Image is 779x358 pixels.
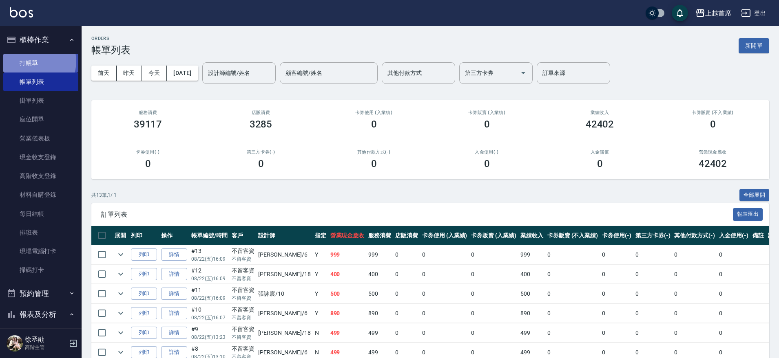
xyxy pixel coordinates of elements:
h3: 0 [484,158,490,169]
p: 08/22 (五) 16:07 [191,314,228,321]
td: 0 [420,265,469,284]
td: 0 [717,323,750,343]
td: 0 [717,265,750,284]
h3: 0 [710,119,716,130]
a: 報表匯出 [733,210,763,218]
button: 列印 [131,268,157,281]
div: 上越首席 [705,8,731,18]
th: 列印 [129,226,159,245]
td: 0 [672,284,717,303]
td: 0 [469,284,518,303]
div: 不留客資 [232,345,255,353]
button: 報表匯出 [733,208,763,221]
td: 0 [633,304,673,323]
button: expand row [115,288,127,300]
button: 預約管理 [3,283,78,304]
td: 0 [545,323,600,343]
td: 999 [328,245,367,264]
h2: ORDERS [91,36,131,41]
td: 999 [518,245,545,264]
td: #9 [189,323,230,343]
td: 0 [717,245,750,264]
td: 0 [633,245,673,264]
td: 0 [469,304,518,323]
a: 詳情 [161,327,187,339]
td: #12 [189,265,230,284]
td: 999 [366,245,393,264]
th: 操作 [159,226,189,245]
button: expand row [115,307,127,319]
img: Person [7,335,23,351]
h2: 第三方卡券(-) [214,149,308,155]
td: 0 [469,245,518,264]
td: N [313,323,328,343]
button: [DATE] [167,66,198,81]
h2: 卡券販賣 (不入業績) [666,110,759,115]
button: 今天 [142,66,167,81]
span: 訂單列表 [101,211,733,219]
td: 0 [633,284,673,303]
td: [PERSON_NAME] /6 [256,304,312,323]
th: 第三方卡券(-) [633,226,673,245]
button: 櫃檯作業 [3,29,78,51]
td: 400 [518,265,545,284]
th: 指定 [313,226,328,245]
a: 現場電腦打卡 [3,242,78,261]
th: 入金使用(-) [717,226,750,245]
button: 登出 [738,6,769,21]
th: 營業現金應收 [328,226,367,245]
th: 展開 [113,226,129,245]
a: 詳情 [161,268,187,281]
h3: 42402 [586,119,614,130]
td: 0 [393,265,420,284]
h3: 服務消費 [101,110,195,115]
td: 0 [672,323,717,343]
button: 昨天 [117,66,142,81]
a: 帳單列表 [3,72,78,91]
td: #11 [189,284,230,303]
td: 0 [672,304,717,323]
td: [PERSON_NAME] /18 [256,265,312,284]
h3: 帳單列表 [91,44,131,56]
td: 0 [633,265,673,284]
p: 不留客資 [232,255,255,263]
button: 全部展開 [739,189,770,202]
a: 現金收支登錄 [3,148,78,167]
h3: 42402 [699,158,727,169]
button: 列印 [131,248,157,261]
td: Y [313,265,328,284]
td: 499 [328,323,367,343]
th: 其他付款方式(-) [672,226,717,245]
button: 報表及分析 [3,304,78,325]
a: 排班表 [3,223,78,242]
th: 客戶 [230,226,257,245]
h2: 卡券使用 (入業績) [327,110,420,115]
td: 499 [518,323,545,343]
th: 卡券販賣 (不入業績) [545,226,600,245]
th: 卡券使用(-) [600,226,633,245]
td: 0 [469,323,518,343]
h3: 0 [597,158,603,169]
img: Logo [10,7,33,18]
a: 新開單 [739,42,769,49]
button: 新開單 [739,38,769,53]
td: 0 [672,265,717,284]
td: 0 [393,323,420,343]
button: 列印 [131,288,157,300]
td: 0 [717,284,750,303]
td: Y [313,284,328,303]
a: 報表目錄 [3,328,78,347]
td: 400 [328,265,367,284]
div: 不留客資 [232,325,255,334]
td: [PERSON_NAME] /18 [256,323,312,343]
h5: 徐丞勛 [25,336,66,344]
td: 0 [600,284,633,303]
a: 座位開單 [3,110,78,129]
a: 打帳單 [3,54,78,72]
td: 0 [600,323,633,343]
div: 不留客資 [232,266,255,275]
td: Y [313,245,328,264]
td: 0 [633,323,673,343]
th: 業績收入 [518,226,545,245]
th: 備註 [750,226,766,245]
